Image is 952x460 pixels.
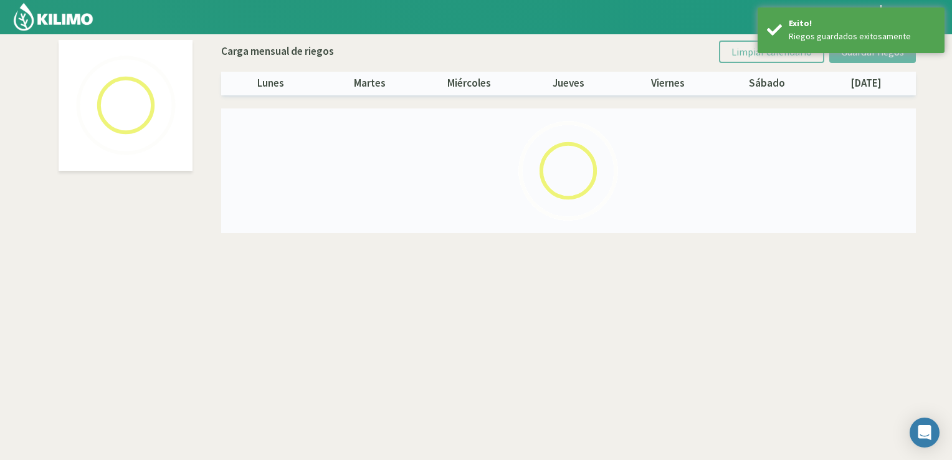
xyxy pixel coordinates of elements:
p: [DATE] [817,75,916,92]
div: Riegos guardados exitosamente [789,30,935,43]
img: Loading... [64,43,188,168]
img: Loading... [506,108,631,233]
p: Carga mensual de riegos [221,44,334,60]
p: miércoles [420,75,519,92]
div: Exito! [789,17,935,30]
span: Limpiar calendario [731,46,812,58]
p: martes [320,75,419,92]
p: viernes [618,75,717,92]
p: lunes [221,75,320,92]
img: Kilimo [12,2,94,32]
button: Limpiar calendario [719,41,824,63]
div: Open Intercom Messenger [910,418,940,448]
p: sábado [717,75,816,92]
p: jueves [519,75,618,92]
